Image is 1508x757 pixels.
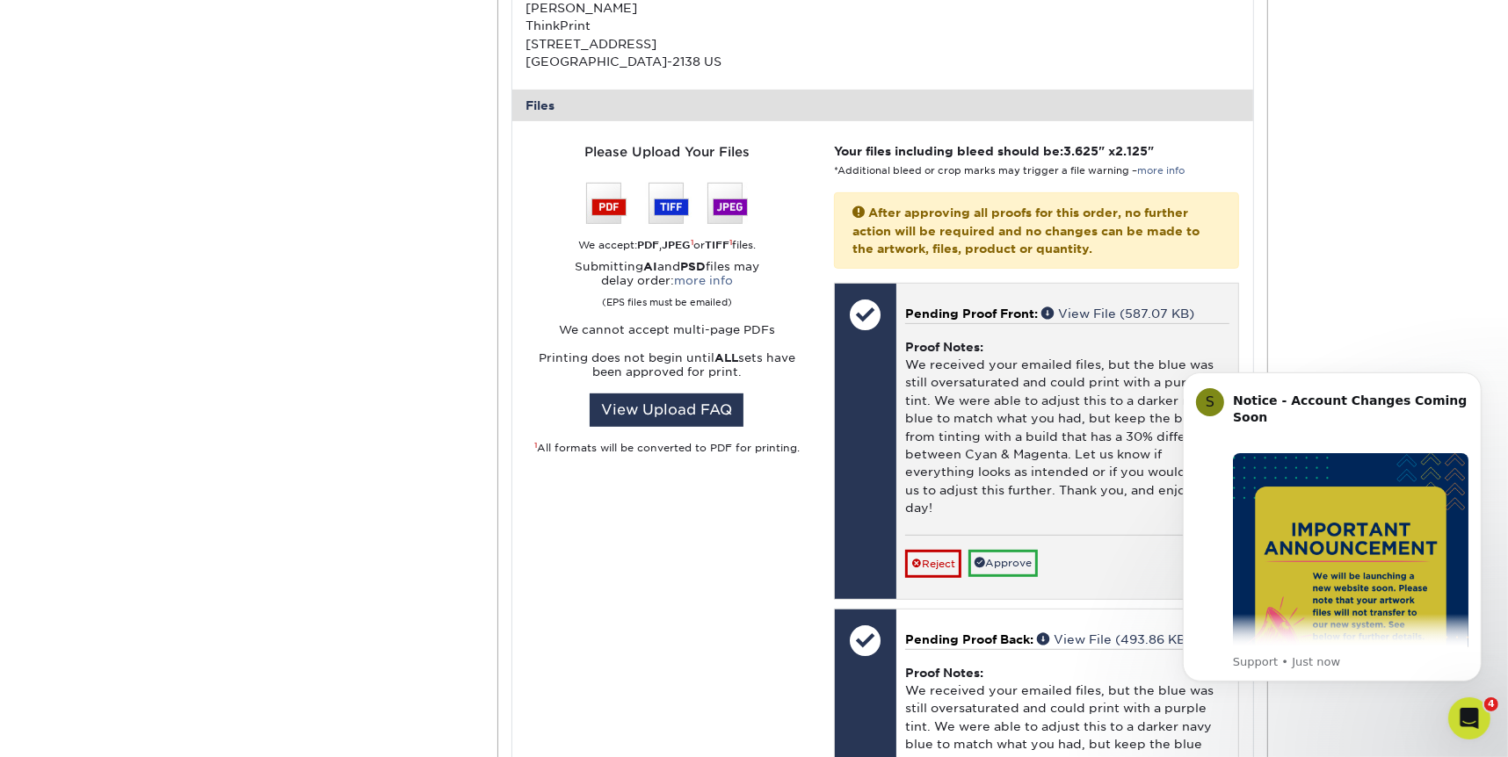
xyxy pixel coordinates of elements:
[1115,144,1148,158] span: 2.125
[905,340,983,354] strong: Proof Notes:
[968,550,1038,577] a: Approve
[905,306,1038,321] span: Pending Proof Front:
[662,239,691,251] strong: JPEG
[1484,697,1498,711] span: 4
[643,260,657,273] strong: AI
[526,441,808,456] div: All formats will be converted to PDF for printing.
[526,323,808,337] p: We cannot accept multi-page PDFs
[691,238,693,247] sup: 1
[834,165,1185,177] small: *Additional bleed or crop marks may trigger a file warning –
[637,239,659,251] strong: PDF
[1041,306,1194,321] a: View File (587.07 KB)
[590,393,743,427] a: View Upload FAQ
[905,666,983,680] strong: Proof Notes:
[526,260,808,309] p: Submitting and files may delay order:
[1063,144,1098,158] span: 3.625
[714,351,738,364] strong: ALL
[680,260,706,273] strong: PSD
[1448,697,1490,739] iframe: Intercom live chat
[674,274,733,287] a: more info
[705,239,729,251] strong: TIFF
[905,632,1033,646] span: Pending Proof Back:
[905,550,961,578] a: Reject
[526,238,808,253] div: We accept: , or files.
[1137,165,1185,177] a: more info
[512,90,1254,121] div: Files
[526,351,808,379] p: Printing does not begin until sets have been approved for print.
[852,205,1200,256] strong: After approving all proofs for this order, no further action will be required and no changes can ...
[534,441,537,450] sup: 1
[1037,632,1191,646] a: View File (493.86 KB)
[526,142,808,162] div: Please Upload Your Files
[1156,346,1508,710] iframe: Intercom notifications message
[602,288,732,309] small: (EPS files must be emailed)
[4,703,149,751] iframe: Google Customer Reviews
[905,323,1229,535] div: We received your emailed files, but the blue was still oversaturated and could print with a purpl...
[834,144,1154,158] strong: Your files including bleed should be: " x "
[586,183,748,224] img: We accept: PSD, TIFF, or JPEG (JPG)
[729,238,732,247] sup: 1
